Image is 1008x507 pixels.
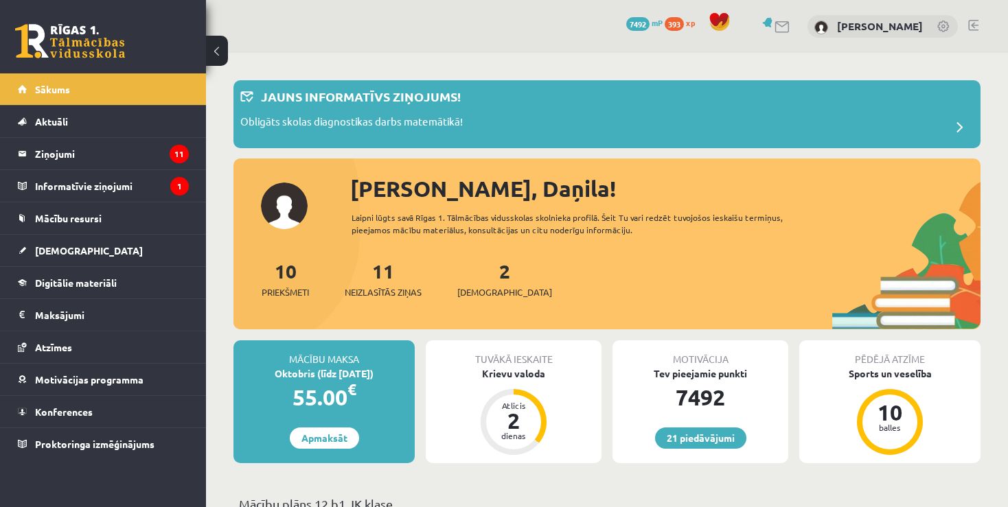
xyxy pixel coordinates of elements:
a: Digitālie materiāli [18,267,189,298]
span: € [347,379,356,399]
p: Jauns informatīvs ziņojums! [261,87,461,106]
span: 393 [665,17,684,31]
div: Atlicis [493,401,534,410]
div: balles [869,423,910,432]
div: [PERSON_NAME], Daņila! [350,172,981,205]
a: Sākums [18,73,189,105]
a: 2[DEMOGRAPHIC_DATA] [457,259,552,299]
div: 10 [869,401,910,423]
div: Oktobris (līdz [DATE]) [233,366,415,381]
span: Priekšmeti [262,285,309,299]
a: Maksājumi [18,299,189,331]
div: Laipni lūgts savā Rīgas 1. Tālmācības vidusskolas skolnieka profilā. Šeit Tu vari redzēt tuvojošo... [352,211,800,236]
div: Krievu valoda [426,366,602,381]
div: 2 [493,410,534,432]
i: 1 [170,177,189,196]
a: Sports un veselība 10 balles [799,366,981,457]
div: 7492 [612,381,788,414]
a: 7492 mP [626,17,663,28]
img: Daņila Haritoncevs [814,21,828,34]
div: Pēdējā atzīme [799,340,981,366]
legend: Ziņojumi [35,138,189,169]
a: [DEMOGRAPHIC_DATA] [18,235,189,266]
a: Rīgas 1. Tālmācības vidusskola [15,24,125,58]
div: Mācību maksa [233,340,415,366]
a: Motivācijas programma [18,364,189,395]
a: Proktoringa izmēģinājums [18,428,189,460]
span: Proktoringa izmēģinājums [35,438,154,450]
a: 11Neizlasītās ziņas [345,259,422,299]
div: dienas [493,432,534,440]
legend: Maksājumi [35,299,189,331]
span: mP [652,17,663,28]
span: Neizlasītās ziņas [345,285,422,299]
span: Digitālie materiāli [35,276,117,289]
span: Aktuāli [35,115,68,128]
span: Mācību resursi [35,212,102,224]
a: 10Priekšmeti [262,259,309,299]
a: Jauns informatīvs ziņojums! Obligāts skolas diagnostikas darbs matemātikā! [240,87,974,141]
a: Atzīmes [18,331,189,363]
span: xp [686,17,695,28]
span: Motivācijas programma [35,373,144,386]
span: [DEMOGRAPHIC_DATA] [457,285,552,299]
span: [DEMOGRAPHIC_DATA] [35,244,143,257]
a: Konferences [18,396,189,427]
div: 55.00 [233,381,415,414]
a: [PERSON_NAME] [837,19,923,33]
div: Tev pieejamie punkti [612,366,788,381]
a: Mācību resursi [18,202,189,234]
span: Atzīmes [35,341,72,353]
a: 21 piedāvājumi [655,427,746,449]
a: Informatīvie ziņojumi1 [18,170,189,202]
div: Motivācija [612,340,788,366]
a: 393 xp [665,17,702,28]
p: Obligāts skolas diagnostikas darbs matemātikā! [240,114,463,133]
a: Krievu valoda Atlicis 2 dienas [426,366,602,457]
div: Tuvākā ieskaite [426,340,602,366]
span: 7492 [626,17,650,31]
span: Sākums [35,83,70,95]
legend: Informatīvie ziņojumi [35,170,189,202]
a: Apmaksāt [290,427,359,449]
div: Sports un veselība [799,366,981,381]
a: Ziņojumi11 [18,138,189,169]
a: Aktuāli [18,106,189,137]
i: 11 [170,145,189,163]
span: Konferences [35,405,93,418]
